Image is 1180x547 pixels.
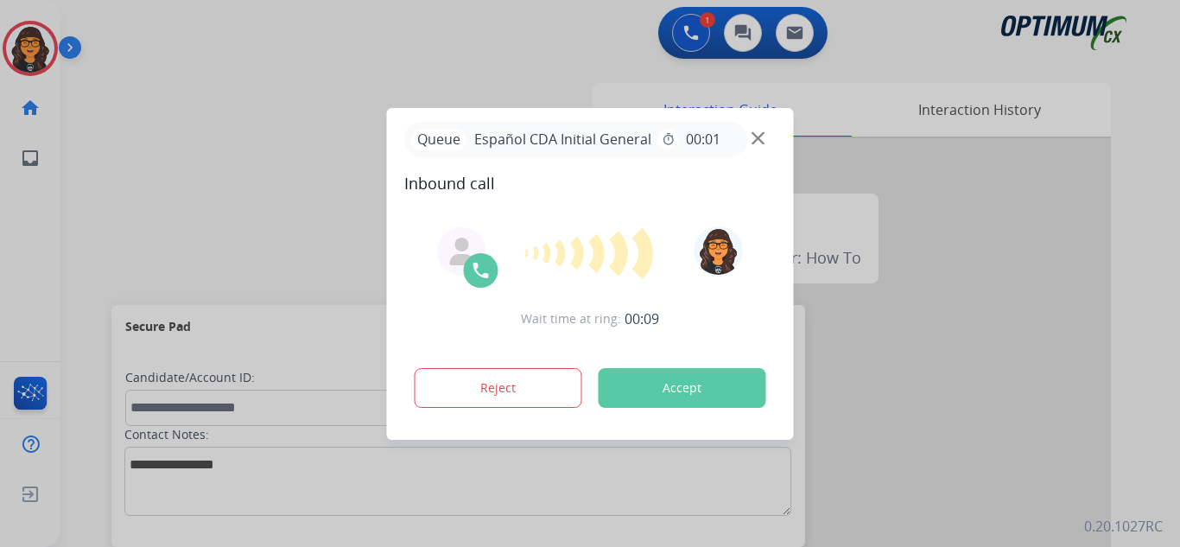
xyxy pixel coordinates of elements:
img: avatar [694,226,742,275]
img: agent-avatar [448,238,476,265]
button: Reject [415,368,582,408]
span: 00:01 [686,129,720,149]
span: 00:09 [625,308,659,329]
span: Inbound call [404,171,777,195]
button: Accept [599,368,766,408]
p: 0.20.1027RC [1084,516,1163,537]
span: Español CDA Initial General [467,129,658,149]
span: Wait time at ring: [521,310,621,328]
img: call-icon [471,260,492,281]
mat-icon: timer [662,132,676,146]
img: close-button [752,131,764,144]
p: Queue [411,129,467,150]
